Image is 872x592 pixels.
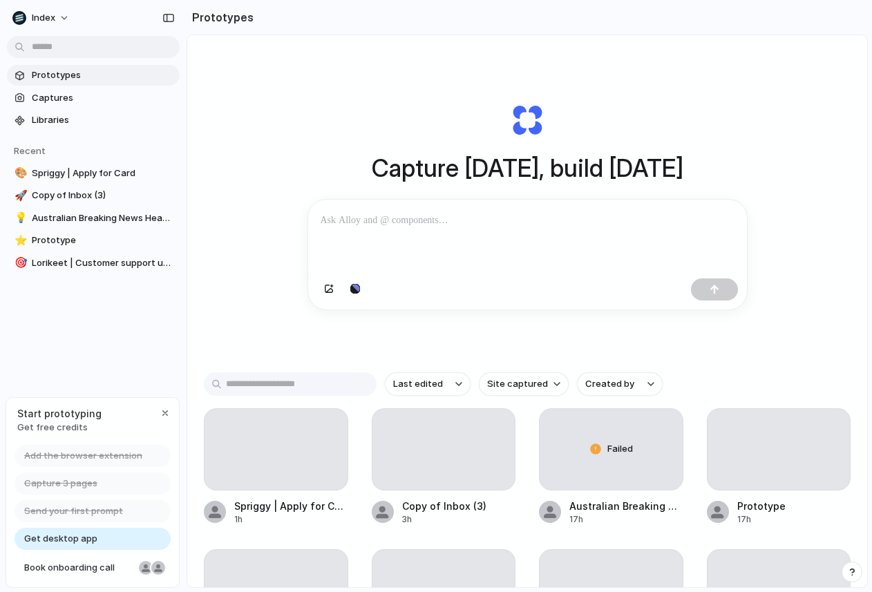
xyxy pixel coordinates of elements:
[707,408,851,526] a: Prototype17h
[402,499,486,513] div: Copy of Inbox (3)
[32,91,174,105] span: Captures
[607,442,633,456] span: Failed
[7,7,77,29] button: Index
[14,145,46,156] span: Recent
[393,377,443,391] span: Last edited
[12,166,26,180] button: 🎨
[24,532,97,546] span: Get desktop app
[12,256,26,270] button: 🎯
[737,513,786,526] div: 17h
[32,166,174,180] span: Spriggy | Apply for Card
[372,150,683,187] h1: Capture [DATE], build [DATE]
[577,372,663,396] button: Created by
[17,406,102,421] span: Start prototyping
[12,189,26,202] button: 🚀
[24,477,97,490] span: Capture 3 pages
[7,185,180,206] a: 🚀Copy of Inbox (3)
[487,377,548,391] span: Site captured
[15,528,171,550] a: Get desktop app
[17,421,102,435] span: Get free credits
[7,65,180,86] a: Prototypes
[385,372,471,396] button: Last edited
[539,408,683,526] a: FailedAustralian Breaking News Headlines & World News Online | [DOMAIN_NAME]17h
[24,449,142,463] span: Add the browser extension
[15,557,171,579] a: Book onboarding call
[569,499,683,513] div: Australian Breaking News Headlines & World News Online | [DOMAIN_NAME]
[7,230,180,251] a: ⭐Prototype
[12,211,26,225] button: 💡
[32,68,174,82] span: Prototypes
[32,211,174,225] span: Australian Breaking News Headlines & World News Online | [DOMAIN_NAME]
[15,165,24,181] div: 🎨
[234,499,348,513] div: Spriggy | Apply for Card
[585,377,634,391] span: Created by
[138,560,154,576] div: Nicole Kubica
[7,88,180,108] a: Captures
[32,256,174,270] span: Lorikeet | Customer support universal AI concierge
[15,233,24,249] div: ⭐
[15,188,24,204] div: 🚀
[24,561,133,575] span: Book onboarding call
[479,372,569,396] button: Site captured
[187,9,254,26] h2: Prototypes
[32,11,55,25] span: Index
[7,253,180,274] a: 🎯Lorikeet | Customer support universal AI concierge
[15,255,24,271] div: 🎯
[24,504,123,518] span: Send your first prompt
[372,408,516,526] a: Copy of Inbox (3)3h
[7,110,180,131] a: Libraries
[12,233,26,247] button: ⭐
[7,163,180,184] a: 🎨Spriggy | Apply for Card
[234,513,348,526] div: 1h
[15,210,24,226] div: 💡
[32,113,174,127] span: Libraries
[569,513,683,526] div: 17h
[150,560,167,576] div: Christian Iacullo
[737,499,786,513] div: Prototype
[32,189,174,202] span: Copy of Inbox (3)
[7,208,180,229] a: 💡Australian Breaking News Headlines & World News Online | [DOMAIN_NAME]
[204,408,348,526] a: Spriggy | Apply for Card1h
[32,233,174,247] span: Prototype
[402,513,486,526] div: 3h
